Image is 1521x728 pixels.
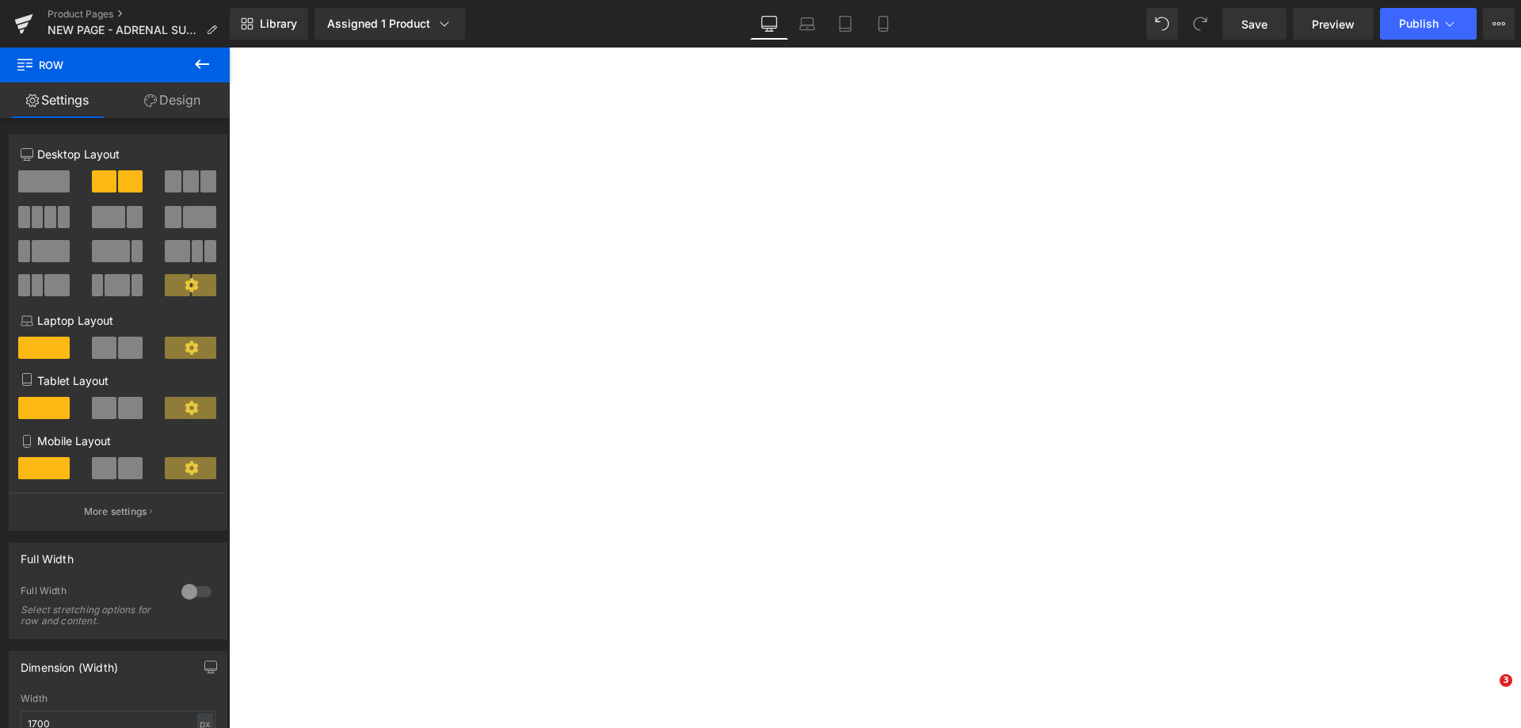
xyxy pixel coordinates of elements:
div: Dimension (Width) [21,652,118,674]
a: Mobile [864,8,902,40]
button: Publish [1380,8,1477,40]
a: Laptop [788,8,826,40]
a: Desktop [750,8,788,40]
a: Tablet [826,8,864,40]
a: New Library [230,8,308,40]
button: More settings [10,493,227,530]
iframe: Intercom live chat [1467,674,1505,712]
button: Redo [1184,8,1216,40]
button: More [1483,8,1515,40]
p: More settings [84,505,147,519]
p: Desktop Layout [21,146,215,162]
div: Full Width [21,585,166,601]
p: Mobile Layout [21,433,215,449]
span: 3 [1500,674,1512,687]
p: Tablet Layout [21,372,215,389]
div: Select stretching options for row and content. [21,604,163,627]
p: Laptop Layout [21,312,215,329]
span: Publish [1399,17,1439,30]
span: Row [16,48,174,82]
a: Preview [1293,8,1374,40]
div: Full Width [21,543,74,566]
span: Preview [1312,16,1355,32]
a: Design [115,82,230,118]
span: Save [1241,16,1267,32]
span: Library [260,17,297,31]
a: Product Pages [48,8,230,21]
div: Width [21,693,215,704]
span: NEW PAGE - ADRENAL SUPPORT [48,24,200,36]
button: Undo [1146,8,1178,40]
div: Assigned 1 Product [327,16,452,32]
